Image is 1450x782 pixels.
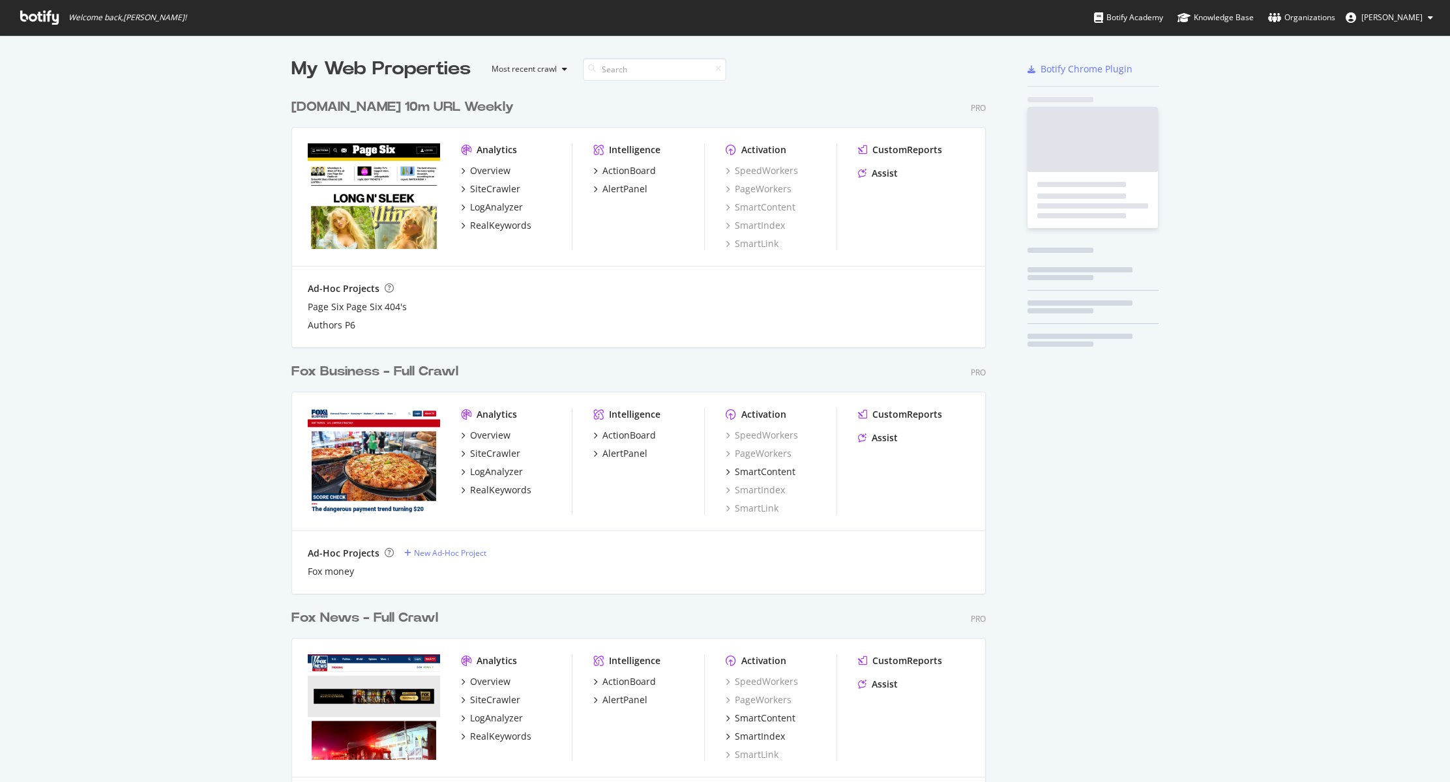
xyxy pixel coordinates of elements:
[726,712,795,725] a: SmartContent
[726,201,795,214] a: SmartContent
[461,712,523,725] a: LogAnalyzer
[470,219,531,232] div: RealKeywords
[741,143,786,156] div: Activation
[470,484,531,497] div: RealKeywords
[735,730,785,743] div: SmartIndex
[461,730,531,743] a: RealKeywords
[1041,63,1132,76] div: Botify Chrome Plugin
[602,447,647,460] div: AlertPanel
[971,102,986,113] div: Pro
[470,447,520,460] div: SiteCrawler
[492,65,557,73] div: Most recent crawl
[1028,63,1132,76] a: Botify Chrome Plugin
[481,59,572,80] button: Most recent crawl
[602,164,656,177] div: ActionBoard
[726,484,785,497] div: SmartIndex
[291,362,464,381] a: Fox Business - Full Crawl
[470,712,523,725] div: LogAnalyzer
[461,182,520,195] a: SiteCrawler
[593,693,647,706] a: AlertPanel
[726,465,795,478] a: SmartContent
[470,730,531,743] div: RealKeywords
[291,609,443,628] a: Fox News - Full Crawl
[858,431,898,444] a: Assist
[461,164,510,177] a: Overview
[593,675,656,688] a: ActionBoard
[1094,11,1163,24] div: Botify Academy
[461,693,520,706] a: SiteCrawler
[726,693,792,706] a: PageWorkers
[726,730,785,743] a: SmartIndex
[68,12,186,23] span: Welcome back, [PERSON_NAME] !
[602,693,647,706] div: AlertPanel
[308,565,354,578] a: Fox money
[858,654,942,667] a: CustomReports
[291,56,471,82] div: My Web Properties
[735,712,795,725] div: SmartContent
[593,447,647,460] a: AlertPanel
[470,164,510,177] div: Overview
[602,429,656,442] div: ActionBoard
[470,182,520,195] div: SiteCrawler
[470,693,520,706] div: SiteCrawler
[726,502,778,515] a: SmartLink
[726,748,778,761] a: SmartLink
[602,182,647,195] div: AlertPanel
[609,408,660,421] div: Intelligence
[308,300,407,313] div: Page Six Page Six 404's
[461,429,510,442] a: Overview
[858,678,898,691] a: Assist
[726,219,785,232] div: SmartIndex
[726,675,798,688] a: SpeedWorkers
[1335,7,1443,28] button: [PERSON_NAME]
[593,164,656,177] a: ActionBoard
[291,98,514,117] div: [DOMAIN_NAME] 10m URL Weekly
[609,654,660,667] div: Intelligence
[291,98,519,117] a: [DOMAIN_NAME] 10m URL Weekly
[461,447,520,460] a: SiteCrawler
[291,362,458,381] div: Fox Business - Full Crawl
[470,429,510,442] div: Overview
[872,167,898,180] div: Assist
[726,182,792,195] a: PageWorkers
[602,675,656,688] div: ActionBoard
[461,201,523,214] a: LogAnalyzer
[971,613,986,624] div: Pro
[291,609,438,628] div: Fox News - Full Crawl
[470,201,523,214] div: LogAnalyzer
[477,654,517,667] div: Analytics
[308,654,440,760] img: www.foxnews.com
[735,465,795,478] div: SmartContent
[872,678,898,691] div: Assist
[308,143,440,249] img: www.Pagesix.com
[461,484,531,497] a: RealKeywords
[872,143,942,156] div: CustomReports
[404,547,486,558] a: New Ad-Hoc Project
[308,282,379,295] div: Ad-Hoc Projects
[726,429,798,442] a: SpeedWorkers
[609,143,660,156] div: Intelligence
[308,408,440,514] img: www.foxbusiness.com
[726,164,798,177] a: SpeedWorkers
[477,143,517,156] div: Analytics
[308,319,355,332] a: Authors P6
[741,654,786,667] div: Activation
[1361,12,1423,23] span: Angel Nieves
[470,465,523,478] div: LogAnalyzer
[726,447,792,460] a: PageWorkers
[461,219,531,232] a: RealKeywords
[858,408,942,421] a: CustomReports
[461,465,523,478] a: LogAnalyzer
[741,408,786,421] div: Activation
[858,167,898,180] a: Assist
[726,237,778,250] div: SmartLink
[593,429,656,442] a: ActionBoard
[308,547,379,560] div: Ad-Hoc Projects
